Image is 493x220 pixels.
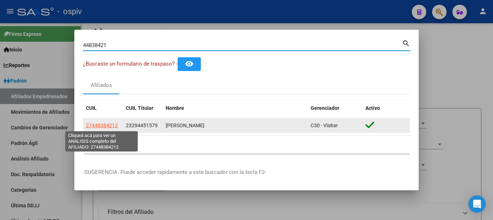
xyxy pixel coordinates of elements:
[86,105,97,111] span: CUIL
[308,100,362,116] datatable-header-cell: Gerenciador
[362,100,410,116] datatable-header-cell: Activo
[123,100,163,116] datatable-header-cell: CUIL Titular
[83,168,410,177] p: -SUGERENCIA: Puede acceder rapidamente a este buscador con la tecla F2-
[166,121,305,130] div: [PERSON_NAME]
[311,105,339,111] span: Gerenciador
[83,100,123,116] datatable-header-cell: CUIL
[126,123,158,128] span: 23294451579
[311,123,338,128] span: C30 - Visitar
[365,105,380,111] span: Activo
[126,105,153,111] span: CUIL Titular
[166,105,184,111] span: Nombre
[86,123,118,128] span: 27448384212
[185,59,194,68] mat-icon: remove_red_eye
[83,136,410,154] div: 1 total
[163,100,308,116] datatable-header-cell: Nombre
[83,61,178,67] span: ¿Buscaste un formulario de traspaso? -
[402,38,410,47] mat-icon: search
[91,81,112,90] div: Afiliados
[468,195,486,213] div: Open Intercom Messenger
